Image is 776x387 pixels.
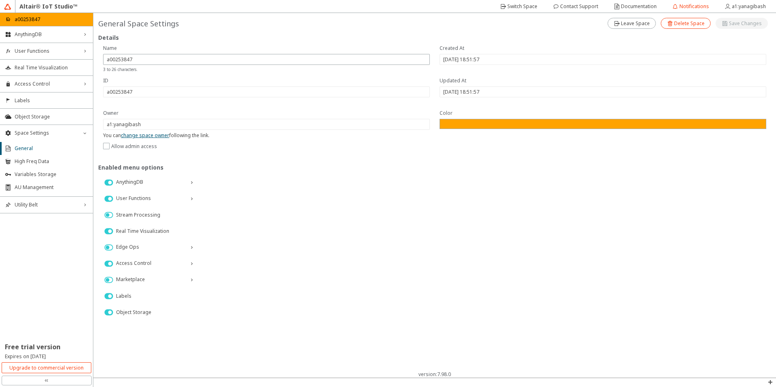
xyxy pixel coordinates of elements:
span: General [15,145,88,152]
span: User Functions [116,195,151,202]
span: AnythingDB [15,31,78,38]
div: Edge Ops [98,239,200,256]
span: Utility Belt [15,202,78,208]
span: Object Storage [15,114,88,120]
span: Access Control [116,260,151,267]
span: High Freq Data [15,158,88,165]
div: User Functions [98,191,200,207]
unity-typography: Details [98,34,771,41]
div: You can following the link. [103,132,430,139]
span: Stream Processing [116,212,160,221]
span: Real Time Visualization [116,228,169,238]
div: Access Control [98,256,200,272]
a: change space owner [121,132,169,139]
span: Real Time Visualization [15,64,88,71]
span: Object Storage [116,309,151,319]
unity-typography: Color [440,110,766,119]
span: Labels [116,293,131,303]
span: AU Management [15,184,88,191]
span: Space Settings [15,130,78,136]
span: Access Control [15,81,78,87]
p: a00253847 [15,16,40,23]
unity-typography: Enabled menu options [98,163,771,171]
div: AnythingDB [98,174,200,191]
span: Marketplace [116,276,145,283]
unity-typography: Allow admin access [111,143,157,150]
span: AnythingDB [116,178,143,185]
span: Edge Ops [116,243,139,250]
unity-typography: version: 7.98.0 [418,371,451,378]
span: User Functions [15,48,78,54]
span: Variables Storage [15,171,88,178]
span: Labels [15,97,88,104]
div: Marketplace [98,272,200,288]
